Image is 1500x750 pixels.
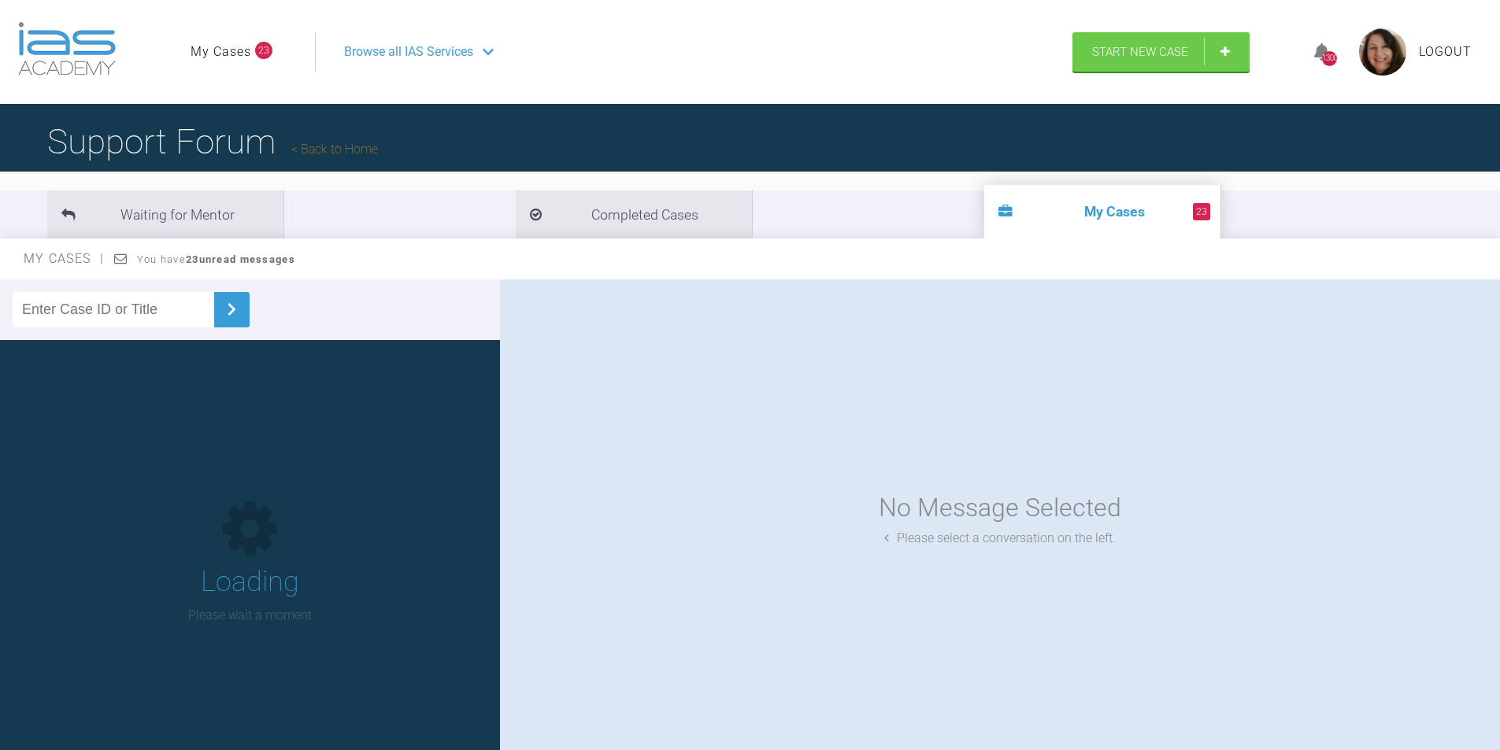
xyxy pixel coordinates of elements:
span: 23 [255,42,272,59]
h1: Support Forum [47,114,378,169]
a: Start New Case [1072,32,1250,72]
li: Completed Cases [516,190,752,238]
div: Please select a conversation on the left. [884,528,1116,549]
span: Start New Case [1092,45,1188,59]
li: Waiting for Mentor [47,190,283,238]
div: 1300 [1322,51,1337,66]
li: My Cases [984,185,1220,238]
img: chevronRight.28bd32b0.svg [219,297,244,322]
img: profile.png [1359,28,1406,76]
div: No Message Selected [879,488,1121,528]
a: My Cases [191,42,251,62]
h1: Loading [201,560,299,605]
span: Browse all IAS Services [344,42,473,62]
input: Enter Case ID or Title [13,292,214,327]
a: Logout [1419,42,1472,62]
span: My Cases [24,251,105,266]
span: You have [137,253,295,265]
span: 23 [1193,203,1210,220]
img: logo-light.3e3ef733.png [18,22,116,76]
strong: 23 unread messages [186,253,295,265]
a: Back to Home [291,142,378,157]
p: Please wait a moment [188,605,312,626]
